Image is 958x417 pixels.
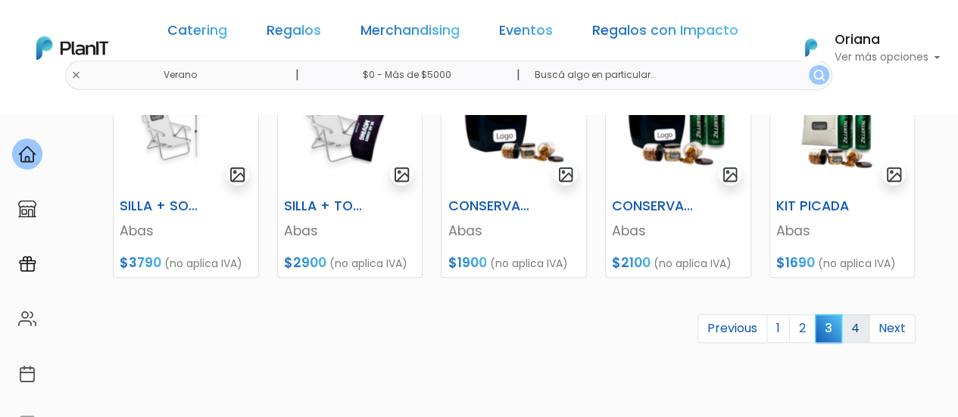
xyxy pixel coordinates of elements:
[284,254,326,272] span: $2900
[18,145,36,163] img: home-e721727adea9d79c4d83392d1f703f7f8bce08238fde08b1acbfd93340b81755.svg
[834,33,940,47] h6: Oriana
[770,59,915,192] img: thumb_Captura_de_pantalla_2025-09-15_140022.png
[120,254,161,272] span: $3790
[164,256,242,271] span: (no aplica IVA)
[834,52,940,63] p: Ver más opciones
[393,166,410,183] img: gallery-light
[36,36,108,60] img: PlanIt Logo
[278,59,423,192] img: thumb_Captura_de_pantalla_2025-09-15_124154.png
[284,221,417,241] p: Abas
[448,254,486,272] span: $1900
[654,256,732,271] span: (no aplica IVA)
[499,24,553,42] a: Eventos
[815,314,842,342] span: 3
[769,58,916,278] a: gallery-light KIT PICADA Abas $1690 (no aplica IVA)
[113,58,259,278] a: gallery-light SILLA + SOMBRILLA Abas $3790 (no aplica IVA)
[592,24,738,42] a: Regalos con Impacto
[360,24,460,42] a: Merchandising
[767,198,867,214] h6: KIT PICADA
[71,70,81,80] img: close-6986928ebcb1d6c9903e3b54e860dbc4d054630f23adef3a32610726dff6a82b.svg
[18,365,36,383] img: calendar-87d922413cdce8b2cf7b7f5f62616a5cf9e4887200fb71536465627b3292af00.svg
[267,24,321,42] a: Regalos
[766,314,790,343] a: 1
[813,70,825,81] img: search_button-432b6d5273f82d61273b3651a40e1bd1b912527efae98b1b7a1b2c0702e16a8d.svg
[295,66,299,84] p: |
[612,221,744,241] p: Abas
[818,256,896,271] span: (no aplica IVA)
[885,166,903,183] img: gallery-light
[167,24,227,42] a: Catering
[605,58,751,278] a: gallery-light CONSERVADORA + PICADA Abas $2100 (no aplica IVA)
[229,166,246,183] img: gallery-light
[776,254,815,272] span: $1690
[18,310,36,328] img: people-662611757002400ad9ed0e3c099ab2801c6687ba6c219adb57efc949bc21e19d.svg
[277,58,423,278] a: gallery-light SILLA + TOALLA Abas $2900 (no aplica IVA)
[841,314,869,343] a: 4
[794,31,828,64] img: PlanIt Logo
[606,59,750,192] img: thumb_Captura_de_pantalla_2025-09-15_134016.png
[114,59,258,192] img: thumb_Captura_de_pantalla_2025-09-15_123502.png
[448,221,580,241] p: Abas
[603,198,703,214] h6: CONSERVADORA + PICADA
[785,28,940,67] button: PlanIt Logo Oriana Ver más opciones
[776,221,909,241] p: Abas
[516,66,520,84] p: |
[438,198,538,214] h6: CONSERVADORA + PICADA
[442,59,586,192] img: thumb_Captura_de_pantalla_2025-09-15_133136.png
[869,314,916,343] a: Next
[111,198,211,214] h6: SILLA + SOMBRILLA
[329,256,407,271] span: (no aplica IVA)
[557,166,575,183] img: gallery-light
[523,61,832,90] input: Buscá algo en particular..
[275,198,375,214] h6: SILLA + TOALLA
[78,14,218,44] div: ¿Necesitás ayuda?
[697,314,767,343] a: Previous
[120,221,252,241] p: Abas
[18,255,36,273] img: campaigns-02234683943229c281be62815700db0a1741e53638e28bf9629b52c665b00959.svg
[722,166,739,183] img: gallery-light
[18,200,36,218] img: marketplace-4ceaa7011d94191e9ded77b95e3339b90024bf715f7c57f8cf31f2d8c509eaba.svg
[789,314,816,343] a: 2
[441,58,587,278] a: gallery-light CONSERVADORA + PICADA Abas $1900 (no aplica IVA)
[612,254,651,272] span: $2100
[489,256,567,271] span: (no aplica IVA)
